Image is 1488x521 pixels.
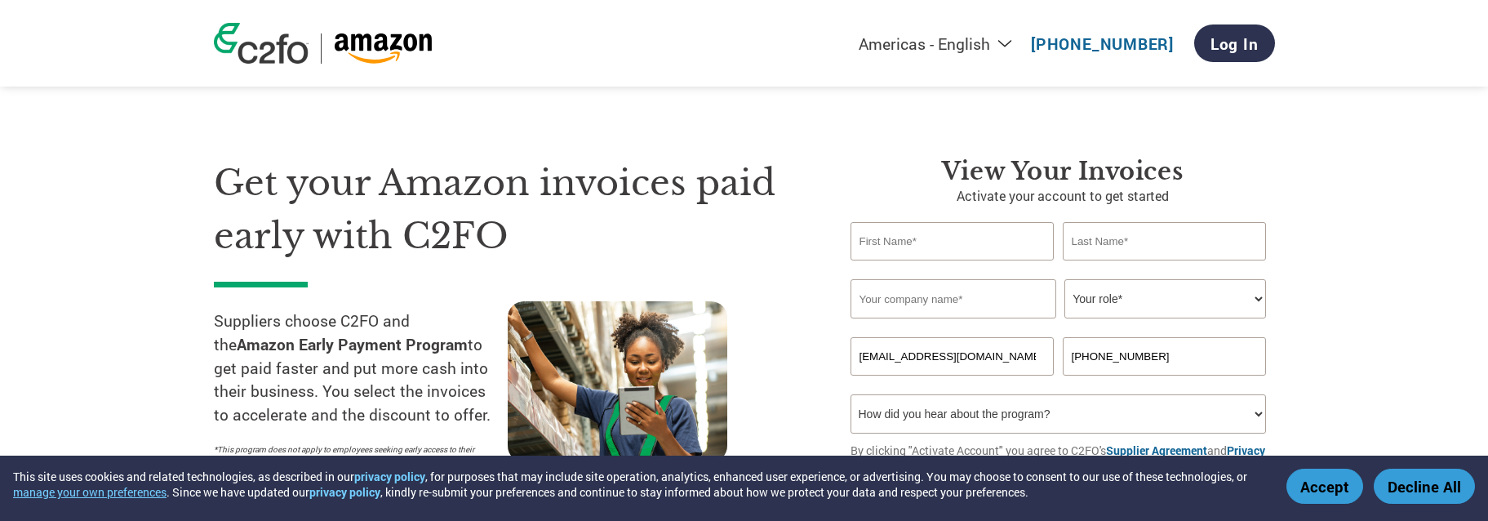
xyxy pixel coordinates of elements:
[851,279,1056,318] input: Your company name*
[354,469,425,484] a: privacy policy
[1063,222,1267,260] input: Last Name*
[1194,24,1275,62] a: Log In
[851,442,1275,476] p: By clicking "Activate Account" you agree to C2FO's and
[214,443,491,468] p: *This program does not apply to employees seeking early access to their paychecks or payroll adva...
[13,484,167,500] button: manage your own preferences
[1063,262,1267,273] div: Invalid last name or last name is too long
[851,262,1055,273] div: Invalid first name or first name is too long
[1063,337,1267,376] input: Phone*
[508,301,727,462] img: supply chain worker
[1286,469,1363,504] button: Accept
[851,186,1275,206] p: Activate your account to get started
[851,377,1055,388] div: Inavlid Email Address
[13,469,1263,500] div: This site uses cookies and related technologies, as described in our , for purposes that may incl...
[851,443,1265,475] a: Privacy Policy
[1064,279,1266,318] select: Title/Role
[851,157,1275,186] h3: View Your Invoices
[334,33,433,64] img: Amazon
[214,309,508,427] p: Suppliers choose C2FO and the to get paid faster and put more cash into their business. You selec...
[851,222,1055,260] input: First Name*
[309,484,380,500] a: privacy policy
[1374,469,1475,504] button: Decline All
[214,157,802,262] h1: Get your Amazon invoices paid early with C2FO
[851,337,1055,376] input: Invalid Email format
[1063,377,1267,388] div: Inavlid Phone Number
[237,334,468,354] strong: Amazon Early Payment Program
[1106,443,1207,458] a: Supplier Agreement
[214,23,309,64] img: c2fo logo
[1031,33,1174,54] a: [PHONE_NUMBER]
[851,320,1267,331] div: Invalid company name or company name is too long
